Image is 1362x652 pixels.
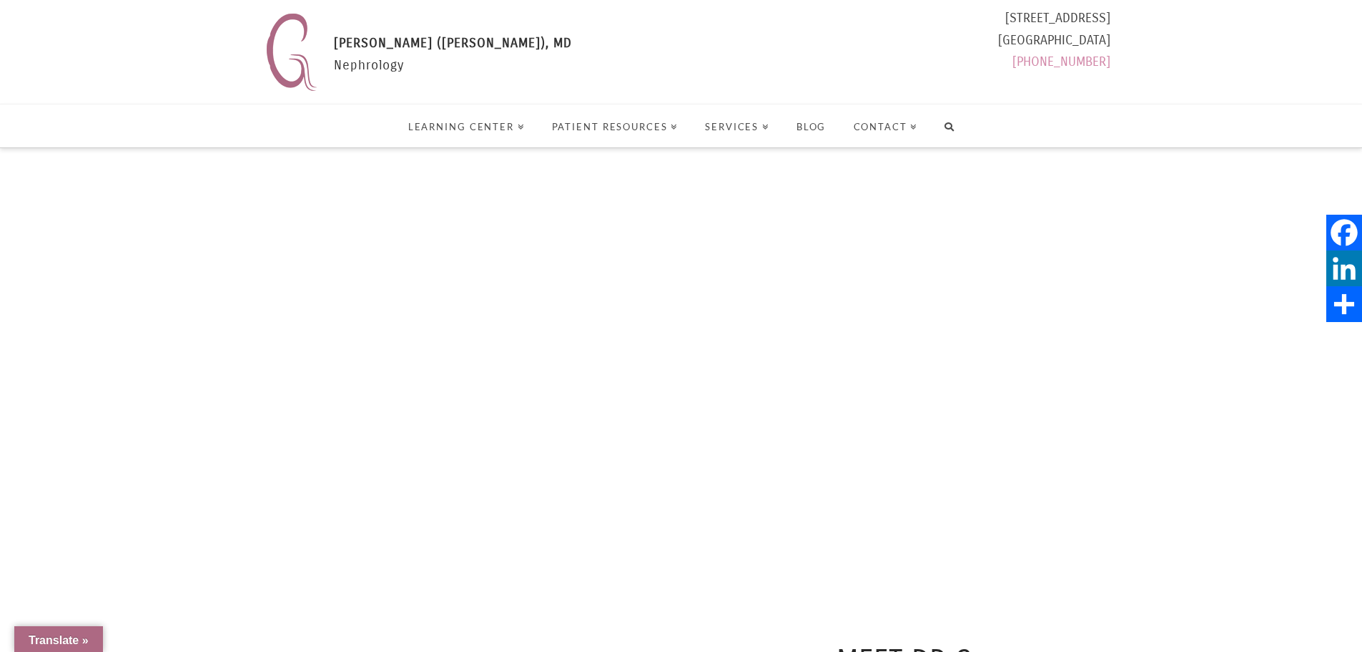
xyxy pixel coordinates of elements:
[29,634,89,646] span: Translate »
[998,7,1110,79] div: [STREET_ADDRESS] [GEOGRAPHIC_DATA]
[394,104,538,147] a: Learning Center
[408,122,525,132] span: Learning Center
[538,104,691,147] a: Patient Resources
[782,104,839,147] a: Blog
[796,122,826,132] span: Blog
[552,122,678,132] span: Patient Resources
[334,32,572,97] div: Nephrology
[705,122,769,132] span: Services
[691,104,782,147] a: Services
[854,122,918,132] span: Contact
[839,104,931,147] a: Contact
[260,7,323,97] img: Nephrology
[1012,54,1110,69] a: [PHONE_NUMBER]
[334,35,572,51] span: [PERSON_NAME] ([PERSON_NAME]), MD
[1326,250,1362,286] a: LinkedIn
[1326,215,1362,250] a: Facebook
